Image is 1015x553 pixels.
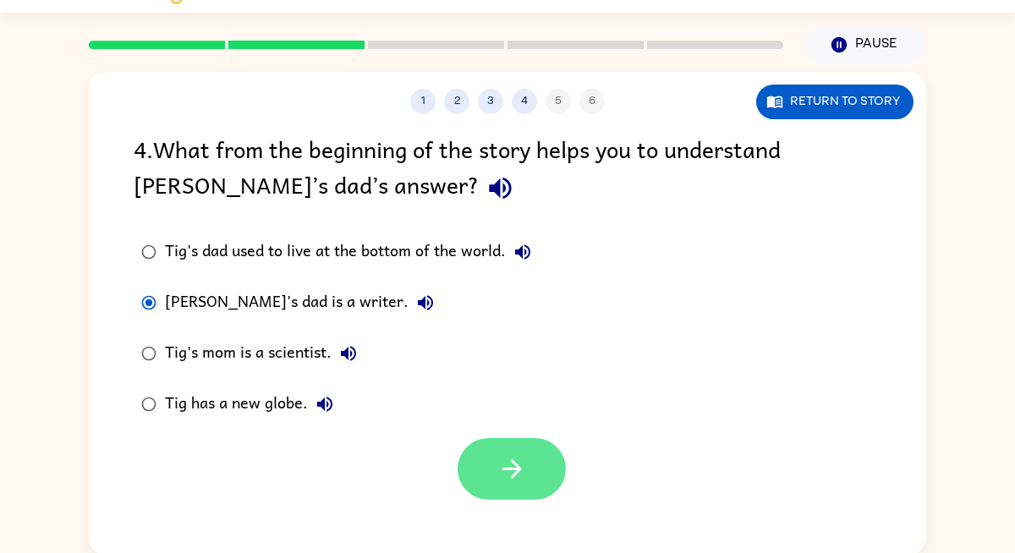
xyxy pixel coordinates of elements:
[409,286,442,320] button: [PERSON_NAME]'s dad is a writer.
[332,337,365,370] button: Tig's mom is a scientist.
[804,25,926,64] button: Pause
[756,85,913,119] button: Return to story
[410,89,436,114] button: 1
[506,235,540,269] button: Tig's dad used to live at the bottom of the world.
[308,387,342,421] button: Tig has a new globe.
[512,89,537,114] button: 4
[444,89,469,114] button: 2
[165,235,540,269] div: Tig's dad used to live at the bottom of the world.
[165,337,365,370] div: Tig's mom is a scientist.
[134,131,881,210] div: 4 . What from the beginning of the story helps you to understand [PERSON_NAME]’s dad’s answer?
[165,286,442,320] div: [PERSON_NAME]'s dad is a writer.
[478,89,503,114] button: 3
[165,387,342,421] div: Tig has a new globe.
